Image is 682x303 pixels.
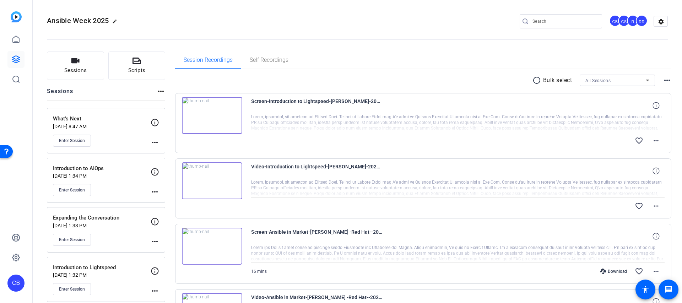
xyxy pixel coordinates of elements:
mat-icon: favorite_border [635,267,643,276]
mat-icon: more_horiz [151,138,159,147]
img: thumb-nail [182,228,242,265]
span: Scripts [128,66,145,75]
button: Scripts [108,52,166,80]
span: Enter Session [59,237,85,243]
img: thumb-nail [182,97,242,134]
p: Introduction to AIOps [53,164,151,173]
mat-icon: more_horiz [663,76,671,85]
div: CB [609,15,621,27]
div: R [627,15,639,27]
mat-icon: radio_button_unchecked [532,76,543,85]
ngx-avatar: Christian Binder [609,15,622,27]
p: What's Next [53,115,151,123]
p: [DATE] 1:33 PM [53,223,151,228]
button: Enter Session [53,283,91,295]
mat-icon: more_horiz [151,287,159,295]
span: Screen-Ansible in Market-[PERSON_NAME] -Red Hat--2025-08-11-10-37-27-974-0 [251,228,383,245]
mat-icon: more_horiz [652,267,660,276]
div: Download [597,269,630,274]
mat-icon: favorite_border [635,136,643,145]
p: Introduction to Lightspeed [53,264,151,272]
mat-icon: more_horiz [157,87,165,96]
mat-icon: settings [654,16,668,27]
button: Sessions [47,52,104,80]
div: CB [7,275,25,292]
mat-icon: message [664,285,673,294]
input: Search [532,17,596,26]
mat-icon: more_horiz [151,237,159,246]
span: Enter Session [59,187,85,193]
div: RR [636,15,648,27]
ngx-avatar: rfridman [627,15,639,27]
p: [DATE] 8:47 AM [53,124,151,129]
span: All Sessions [585,78,611,83]
img: blue-gradient.svg [11,11,22,22]
p: Bulk select [543,76,572,85]
ngx-avatar: Roberto Rodriguez [636,15,648,27]
span: Enter Session [59,286,85,292]
ngx-avatar: Connelly Simmons [618,15,630,27]
span: Ansible Week 2025 [47,16,109,25]
p: [DATE] 1:32 PM [53,272,151,278]
button: Enter Session [53,135,91,147]
span: Enter Session [59,138,85,144]
h2: Sessions [47,87,74,101]
span: Session Recordings [184,57,233,63]
mat-icon: more_horiz [151,188,159,196]
mat-icon: more_horiz [652,136,660,145]
img: thumb-nail [182,162,242,199]
mat-icon: edit [112,19,121,27]
span: Sessions [64,66,87,75]
mat-icon: more_horiz [652,202,660,210]
p: [DATE] 1:34 PM [53,173,151,179]
div: CS [618,15,630,27]
span: Self Recordings [250,57,288,63]
mat-icon: favorite_border [635,202,643,210]
button: Enter Session [53,184,91,196]
span: Video-Introduction to Lightspeed-[PERSON_NAME]-2025-08-11-11-08-17-767-0 [251,162,383,179]
p: Expanding the Conversation [53,214,151,222]
button: Enter Session [53,234,91,246]
span: Screen-Introduction to Lightspeed-[PERSON_NAME]-2025-08-11-11-08-17-767-0 [251,97,383,114]
span: 16 mins [251,269,267,274]
mat-icon: accessibility [641,285,650,294]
